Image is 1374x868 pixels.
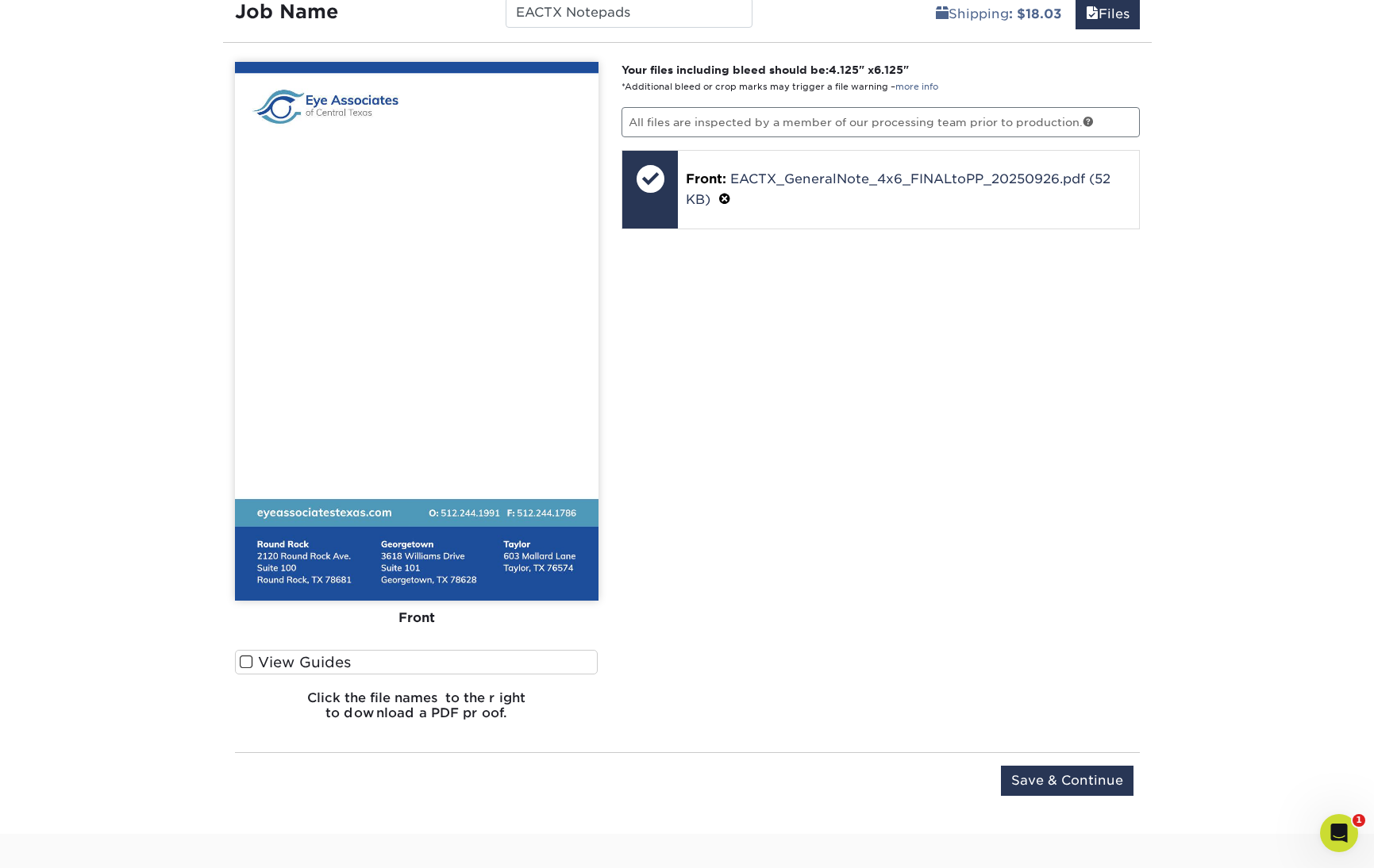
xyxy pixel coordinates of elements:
[622,63,909,76] strong: Your files including bleed should be: " x "
[829,63,859,76] span: 4.125
[622,82,938,92] small: *Additional bleed or crop marks may trigger a file warning –
[874,63,903,76] span: 6.125
[1353,814,1365,827] span: 1
[235,650,598,674] label: View Guides
[895,82,938,92] a: more info
[1320,814,1358,852] iframe: Intercom live chat
[686,171,1110,207] a: EACTX_GeneralNote_4x6_FINALtoPP_20250926.pdf (52 KB)
[622,107,1140,137] p: All files are inspected by a member of our processing team prior to production.
[235,601,598,636] div: Front
[1001,766,1133,796] input: Save & Continue
[235,690,598,733] h6: Click the file names to the right to download a PDF proof.
[936,6,949,21] span: shipping
[686,171,726,186] span: Front:
[1009,6,1061,21] b: : $18.03
[1086,6,1099,21] span: files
